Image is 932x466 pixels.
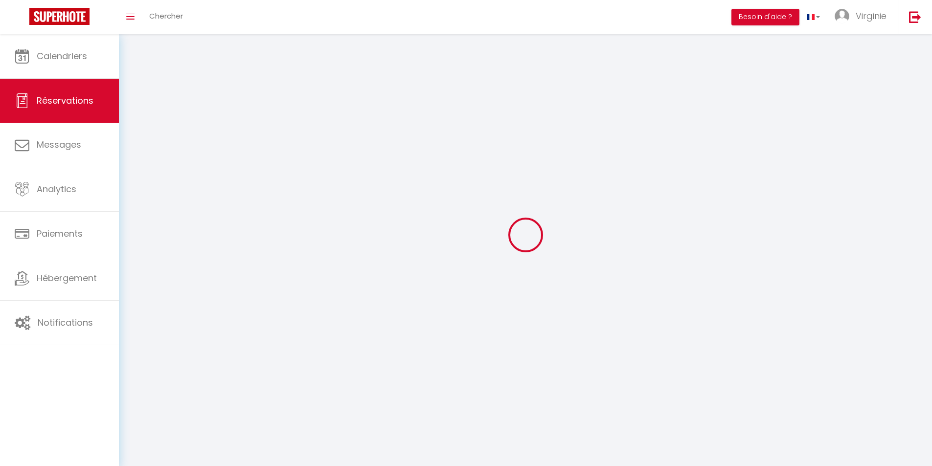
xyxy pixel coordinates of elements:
[8,4,37,33] button: Ouvrir le widget de chat LiveChat
[37,272,97,284] span: Hébergement
[37,227,83,240] span: Paiements
[835,9,849,23] img: ...
[856,10,887,22] span: Virginie
[37,94,93,107] span: Réservations
[37,183,76,195] span: Analytics
[909,11,921,23] img: logout
[37,138,81,151] span: Messages
[29,8,90,25] img: Super Booking
[731,9,799,25] button: Besoin d'aide ?
[37,50,87,62] span: Calendriers
[149,11,183,21] span: Chercher
[38,316,93,329] span: Notifications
